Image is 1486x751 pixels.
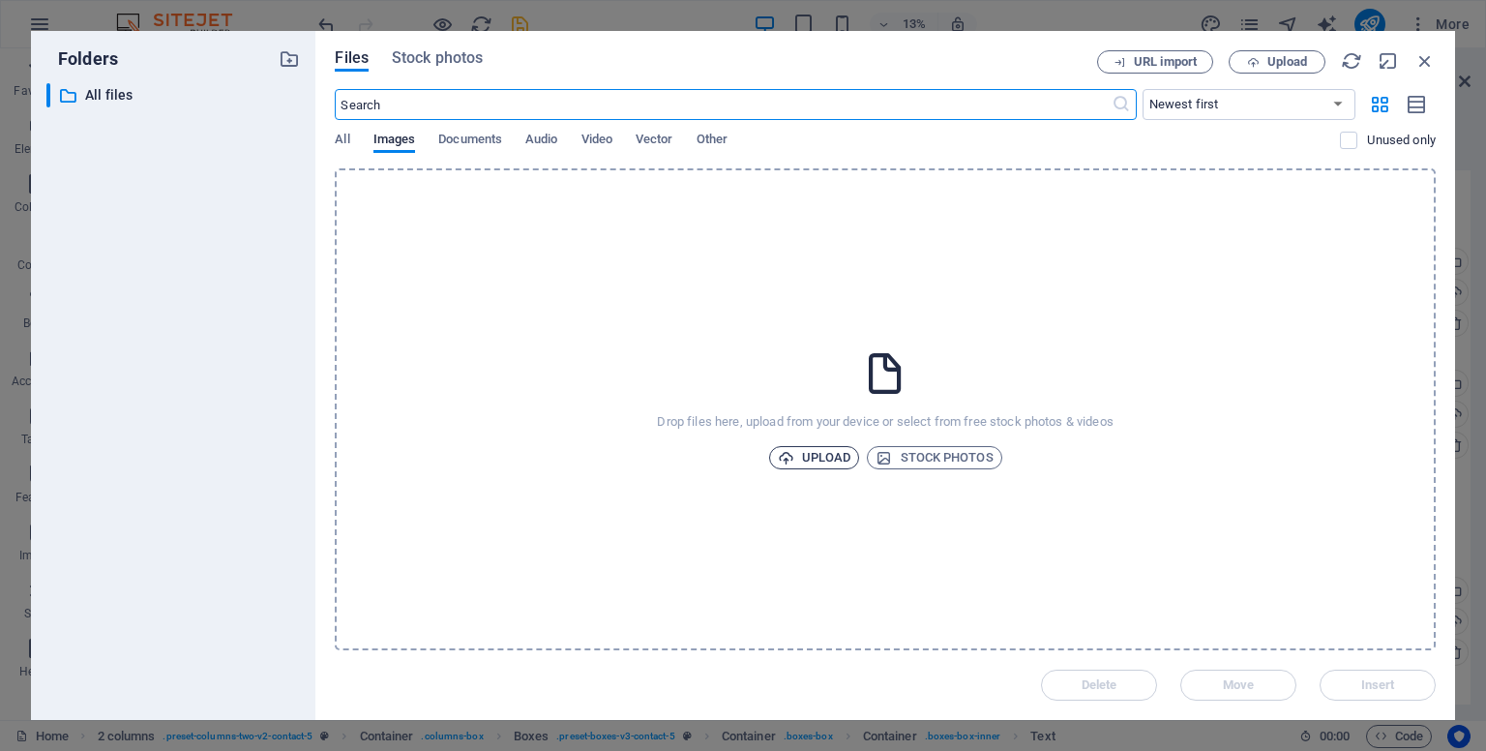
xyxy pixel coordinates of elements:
span: Documents [438,128,502,155]
span: Video [581,128,612,155]
button: Upload [1229,50,1325,74]
span: All [335,128,349,155]
span: Other [697,128,728,155]
div: ​ [46,83,50,107]
p: Folders [46,46,118,72]
span: Stock photos [876,446,993,469]
span: Vector [636,128,673,155]
input: Search [335,89,1111,120]
i: Close [1414,50,1436,72]
i: Create new folder [279,48,300,70]
i: Reload [1341,50,1362,72]
span: Images [373,128,416,155]
span: Upload [778,446,851,469]
p: All files [85,84,265,106]
button: Stock photos [867,446,1001,469]
span: Stock photos [392,46,483,70]
span: Files [335,46,369,70]
span: Upload [1267,56,1307,68]
button: Upload [769,446,860,469]
span: Audio [525,128,557,155]
p: Displays only files that are not in use on the website. Files added during this session can still... [1367,132,1436,149]
span: URL import [1134,56,1197,68]
button: URL import [1097,50,1213,74]
p: Drop files here, upload from your device or select from free stock photos & videos [657,413,1113,431]
i: Minimize [1378,50,1399,72]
